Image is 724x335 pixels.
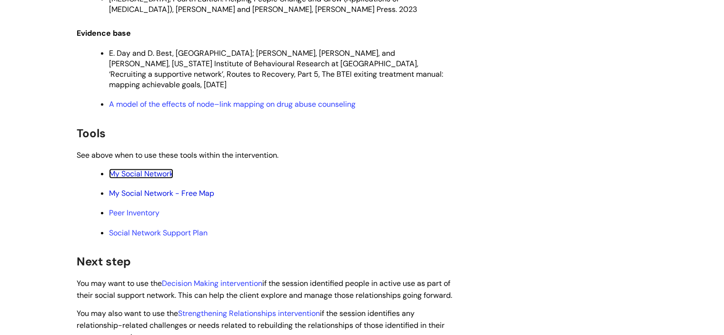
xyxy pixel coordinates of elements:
a: Decision Making intervention [162,278,262,288]
a: My Social Network [109,169,173,179]
a: Peer Inventory [109,208,159,218]
a: Strengthening Relationships intervention [178,308,320,318]
a: A model of the effects of node–link mapping on drug abuse counseling [109,99,356,109]
span: See above when to use these tools within the intervention. [77,150,278,160]
span: Next step [77,254,131,269]
a: Social Network Support Plan [109,228,208,238]
span: E. Day and D. Best, [GEOGRAPHIC_DATA]; [PERSON_NAME], [PERSON_NAME], and [PERSON_NAME], [US_STATE... [109,48,443,90]
span: Evidence base [77,28,131,38]
span: Tools [77,126,106,141]
span: You may want to use the if the session identified people in active use as part of their social su... [77,278,452,300]
a: My Social Network - Free Map [109,188,214,198]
